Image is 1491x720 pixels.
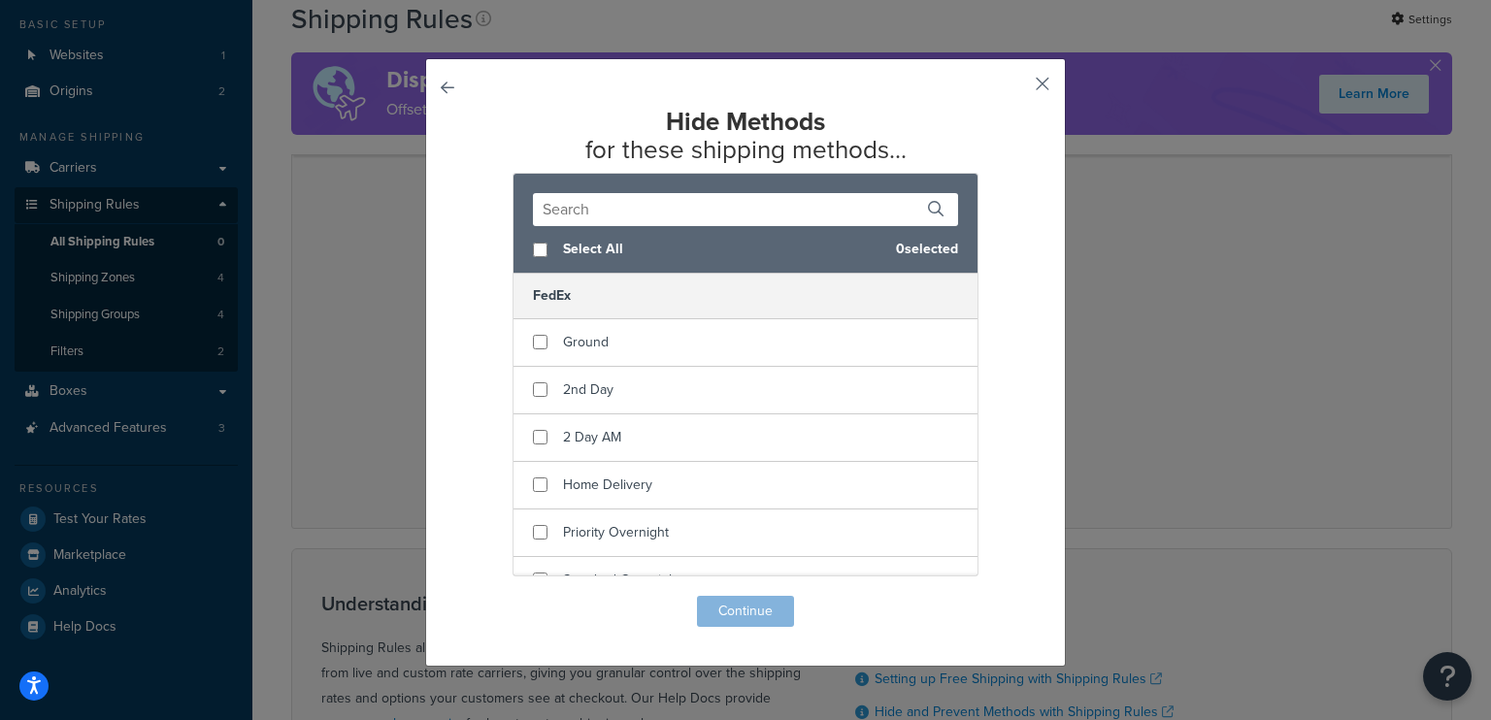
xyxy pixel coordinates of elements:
[514,274,977,318] h5: FedEx
[475,108,1016,163] h2: for these shipping methods...
[666,103,825,140] strong: Hide Methods
[533,193,958,226] input: Search
[563,427,621,447] span: 2 Day AM
[563,332,609,352] span: Ground
[563,570,680,590] span: Standard Overnight
[563,522,669,542] span: Priority Overnight
[563,236,880,263] span: Select All
[514,226,977,274] div: 0 selected
[563,379,613,400] span: 2nd Day
[563,475,652,495] span: Home Delivery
